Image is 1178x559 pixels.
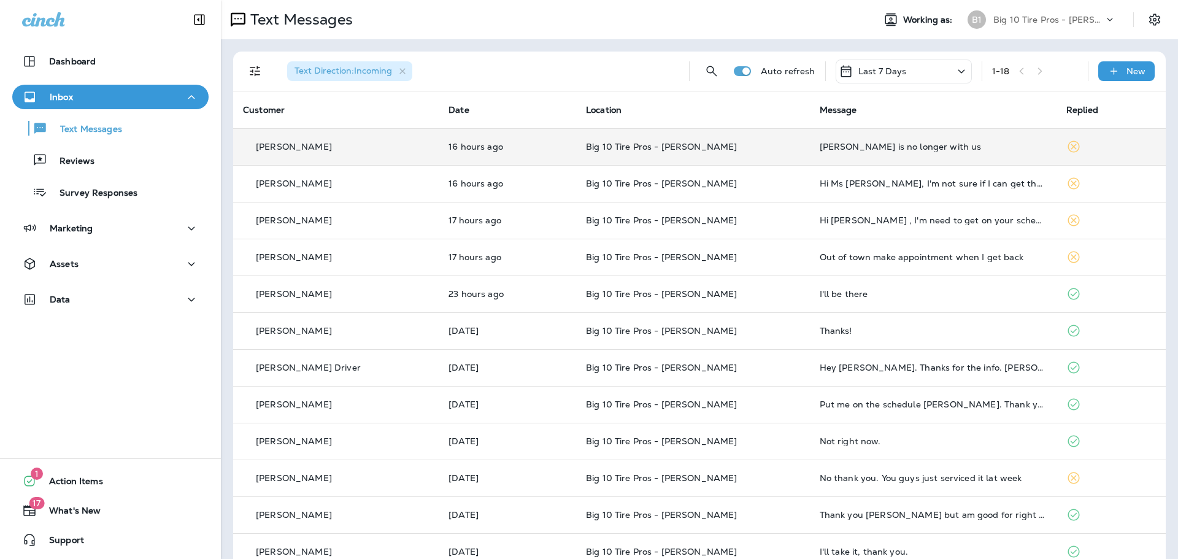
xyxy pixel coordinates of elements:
p: [PERSON_NAME] [256,399,332,409]
button: Assets [12,252,209,276]
div: I'll be there [820,289,1047,299]
span: Big 10 Tire Pros - [PERSON_NAME] [586,546,737,557]
span: Big 10 Tire Pros - [PERSON_NAME] [586,215,737,226]
div: No thank you. You guys just serviced it lat week [820,473,1047,483]
span: Big 10 Tire Pros - [PERSON_NAME] [586,141,737,152]
p: Inbox [50,92,73,102]
p: Sep 10, 2025 01:17 PM [448,473,566,483]
div: Hi Monica , I'm need to get on your schedule . Next week sometime . (Wednesday morning only ) or ... [820,215,1047,225]
span: Big 10 Tire Pros - [PERSON_NAME] [586,288,737,299]
span: Big 10 Tire Pros - [PERSON_NAME] [586,472,737,484]
p: Sep 10, 2025 01:12 PM [448,510,566,520]
button: Survey Responses [12,179,209,205]
p: Assets [50,259,79,269]
div: 1 - 18 [992,66,1010,76]
span: What's New [37,506,101,520]
p: Sep 11, 2025 01:12 PM [448,252,566,262]
p: Sep 10, 2025 09:51 PM [448,326,566,336]
p: [PERSON_NAME] [256,547,332,557]
p: Sep 10, 2025 01:23 PM [448,436,566,446]
span: Big 10 Tire Pros - [PERSON_NAME] [586,178,737,189]
button: 1Action Items [12,469,209,493]
div: Text Direction:Incoming [287,61,412,81]
p: [PERSON_NAME] [256,179,332,188]
p: Sep 10, 2025 10:11 AM [448,547,566,557]
button: 17What's New [12,498,209,523]
p: Big 10 Tire Pros - [PERSON_NAME] [993,15,1104,25]
div: Thanks! [820,326,1047,336]
p: Marketing [50,223,93,233]
p: [PERSON_NAME] [256,142,332,152]
span: 1 [31,468,43,480]
p: Last 7 Days [858,66,907,76]
p: Auto refresh [761,66,815,76]
div: Out of town make appointment when I get back [820,252,1047,262]
button: Inbox [12,85,209,109]
span: Big 10 Tire Pros - [PERSON_NAME] [586,325,737,336]
button: Reviews [12,147,209,173]
span: Big 10 Tire Pros - [PERSON_NAME] [586,252,737,263]
button: Search Messages [699,59,724,83]
p: Reviews [47,156,94,168]
p: Sep 10, 2025 02:27 PM [448,399,566,409]
div: James is no longer with us [820,142,1047,152]
p: [PERSON_NAME] [256,510,332,520]
span: Big 10 Tire Pros - [PERSON_NAME] [586,436,737,447]
p: Text Messages [48,124,122,136]
div: Not right now. [820,436,1047,446]
span: Message [820,104,857,115]
span: Big 10 Tire Pros - [PERSON_NAME] [586,509,737,520]
div: Hi Ms Monica, I'm not sure if I can get there anytime soon [820,179,1047,188]
p: Sep 11, 2025 01:17 PM [448,215,566,225]
p: [PERSON_NAME] [256,252,332,262]
button: Filters [243,59,268,83]
button: Text Messages [12,115,209,141]
p: Sep 11, 2025 01:35 PM [448,179,566,188]
div: Put me on the schedule Monica. Thank you [820,399,1047,409]
p: Text Messages [245,10,353,29]
button: Collapse Sidebar [182,7,217,32]
p: [PERSON_NAME] [256,289,332,299]
span: Date [448,104,469,115]
span: Working as: [903,15,955,25]
p: Sep 11, 2025 07:04 AM [448,289,566,299]
p: Data [50,295,71,304]
button: Data [12,287,209,312]
p: Dashboard [49,56,96,66]
span: Support [37,535,84,550]
span: Big 10 Tire Pros - [PERSON_NAME] [586,399,737,410]
span: 17 [29,497,44,509]
p: [PERSON_NAME] [256,215,332,225]
button: Support [12,528,209,552]
p: New [1126,66,1145,76]
div: Hey Monica. Thanks for the info. Morris [820,363,1047,372]
span: Location [586,104,622,115]
p: [PERSON_NAME] [256,436,332,446]
span: Action Items [37,476,103,491]
p: Sep 10, 2025 02:52 PM [448,363,566,372]
p: Survey Responses [47,188,137,199]
span: Customer [243,104,285,115]
p: [PERSON_NAME] Driver [256,363,361,372]
button: Dashboard [12,49,209,74]
div: B1 [968,10,986,29]
span: Big 10 Tire Pros - [PERSON_NAME] [586,362,737,373]
p: [PERSON_NAME] [256,326,332,336]
button: Marketing [12,216,209,241]
div: I'll take it, thank you. [820,547,1047,557]
p: [PERSON_NAME] [256,473,332,483]
p: Sep 11, 2025 02:05 PM [448,142,566,152]
span: Text Direction : Incoming [294,65,392,76]
span: Replied [1066,104,1098,115]
div: Thank you Monica but am good for right now... [820,510,1047,520]
button: Settings [1144,9,1166,31]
